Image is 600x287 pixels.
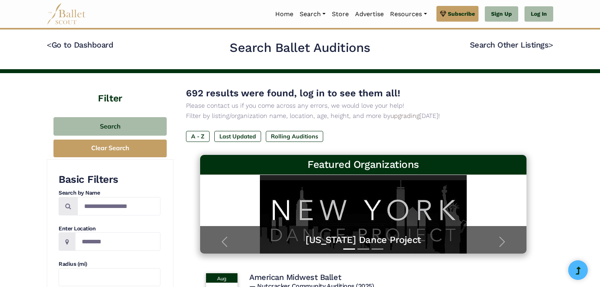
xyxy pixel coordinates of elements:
button: Slide 2 [357,245,369,254]
h4: Filter [47,73,173,105]
a: Subscribe [436,6,479,22]
p: Filter by listing/organization name, location, age, height, and more by [DATE]! [186,111,541,121]
a: Store [329,6,352,22]
button: Slide 1 [343,245,355,254]
a: <Go to Dashboard [47,40,113,50]
code: < [47,40,52,50]
a: Search Other Listings> [470,40,553,50]
h3: Basic Filters [59,173,160,186]
a: Home [272,6,296,22]
h5: [US_STATE] Dance Project [208,183,519,195]
button: Slide 3 [372,245,383,254]
a: Sign Up [485,6,518,22]
a: [US_STATE] Dance Project [208,234,519,246]
img: gem.svg [440,9,446,18]
p: Please contact us if you come across any errors, we would love your help! [186,101,541,111]
div: Aug [206,273,237,283]
span: Subscribe [448,9,475,18]
code: > [548,40,553,50]
label: A - Z [186,131,210,142]
a: Log In [525,6,553,22]
label: Rolling Auditions [266,131,323,142]
h4: Enter Location [59,225,160,233]
h2: Search Ballet Auditions [230,40,370,56]
a: Search [296,6,329,22]
h3: Featured Organizations [206,158,520,171]
a: [US_STATE] Dance ProjectThis program is all about helping dancers launch their careers—no matter ... [208,183,519,246]
h4: American Midwest Ballet [249,272,341,282]
button: Clear Search [53,140,167,157]
input: Location [75,232,160,251]
h4: Radius (mi) [59,260,160,268]
input: Search by names... [77,197,160,215]
a: upgrading [390,112,420,120]
a: Advertise [352,6,387,22]
span: 692 results were found, log in to see them all! [186,88,400,99]
button: Search [53,117,167,136]
label: Last Updated [214,131,261,142]
a: Resources [387,6,430,22]
h4: Search by Name [59,189,160,197]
